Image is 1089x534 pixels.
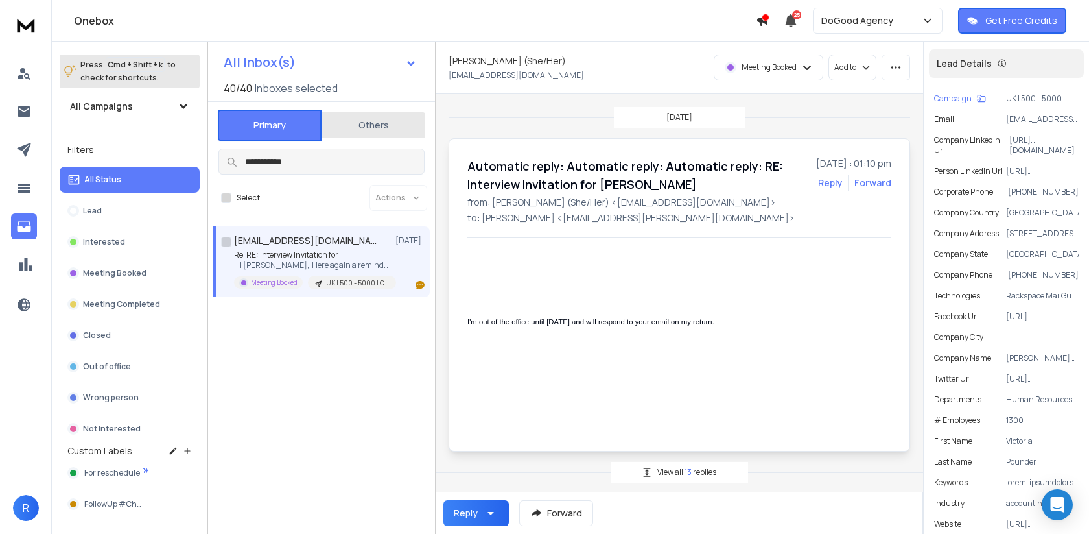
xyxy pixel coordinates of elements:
img: logo [13,13,39,37]
label: Select [237,193,260,203]
p: Company Linkedin Url [934,135,1009,156]
h1: All Campaigns [70,100,133,113]
button: Lead [60,198,200,224]
button: Closed [60,322,200,348]
p: [URL][DOMAIN_NAME] [1006,166,1079,176]
p: UK | 500 - 5000 | CHROs [326,278,388,288]
p: Company Address [934,228,999,239]
p: Campaign [934,93,972,104]
p: View all replies [657,467,716,478]
p: # Employees [934,415,980,426]
p: Email [934,114,954,125]
p: [EMAIL_ADDRESS][DOMAIN_NAME] [449,70,584,80]
button: FollowUp #Chat [60,491,200,517]
button: Others [322,111,425,140]
p: Company Phone [934,270,992,280]
p: Meeting Booked [742,62,797,73]
h3: Inboxes selected [255,80,338,96]
button: Not Interested [60,416,200,442]
p: Press to check for shortcuts. [80,58,176,84]
h1: Onebox [74,13,756,29]
span: Cmd + Shift + k [106,57,165,72]
p: Interested [83,237,125,247]
button: All Inbox(s) [213,49,427,75]
span: FollowUp #Chat [84,499,145,509]
p: Twitter Url [934,374,971,384]
p: Company State [934,249,988,260]
p: Lead [83,206,102,216]
p: Lead Details [937,57,992,70]
button: Reply [443,500,509,526]
p: Out of office [83,361,131,372]
p: Last Name [934,457,972,467]
p: [URL][DOMAIN_NAME] [1006,519,1079,529]
p: Hi [PERSON_NAME], Here again a reminder [234,260,390,271]
p: [URL][DOMAIN_NAME][PERSON_NAME] [1009,135,1079,156]
button: Primary [218,110,322,141]
p: UK | 500 - 5000 | CHROs [1006,93,1079,104]
p: Person Linkedin Url [934,166,1003,176]
p: Company Country [934,208,999,218]
button: Wrong person [60,385,200,411]
p: accounting [1006,498,1079,509]
p: Company City [934,332,983,343]
button: All Status [60,167,200,193]
p: Get Free Credits [985,14,1057,27]
h3: Filters [60,141,200,159]
p: '[PHONE_NUMBER] [1006,270,1079,280]
div: Reply [454,507,478,520]
p: Website [934,519,961,529]
div: Forward [854,176,891,189]
p: First Name [934,436,972,446]
p: [EMAIL_ADDRESS][DOMAIN_NAME] [1006,114,1079,125]
p: Add to [834,62,856,73]
p: Meeting Booked [83,268,146,278]
span: 13 [685,467,693,478]
button: Reply [818,176,843,189]
h3: Custom Labels [67,444,132,457]
p: [GEOGRAPHIC_DATA] [1006,249,1079,260]
button: For reschedule [60,460,200,486]
p: Facebook Url [934,311,979,322]
button: R [13,495,39,521]
p: [STREET_ADDRESS][PERSON_NAME] [1006,228,1079,239]
p: Not Interested [83,424,141,434]
p: [PERSON_NAME] Kingston [PERSON_NAME] [1006,353,1079,363]
p: Closed [83,330,111,341]
button: Meeting Completed [60,291,200,317]
p: [DATE] : 01:10 pm [816,157,891,170]
button: Meeting Booked [60,260,200,286]
p: Technologies [934,291,980,301]
p: Company Name [934,353,991,363]
p: Wrong person [83,393,139,403]
p: Victoria [1006,436,1079,446]
button: Forward [519,500,593,526]
p: Industry [934,498,965,509]
p: Corporate Phone [934,187,993,197]
p: Meeting Booked [251,278,298,287]
span: 25 [792,10,801,19]
span: I'm out of the office until [DATE] and will respond to your email on my return. [467,318,714,357]
h1: All Inbox(s) [224,56,296,69]
p: [DATE] [666,112,692,123]
p: [DATE] [395,236,425,246]
p: Pounder [1006,457,1079,467]
p: from: [PERSON_NAME] (She/Her) <[EMAIL_ADDRESS][DOMAIN_NAME]> [467,196,891,209]
h1: Automatic reply: Automatic reply: Automatic reply: RE: Interview Invitation for [PERSON_NAME] [467,157,808,193]
p: DoGood Agency [821,14,898,27]
p: Meeting Completed [83,299,160,309]
h1: [PERSON_NAME] (She/Her) [449,55,566,67]
p: 1300 [1006,415,1079,426]
button: Interested [60,229,200,255]
button: Campaign [934,93,986,104]
p: lorem, ipsumdolors, ame, consectet adipisc, elitseddo eiusmodt, incididu utlaboreet, dolorem aliq... [1006,478,1079,488]
span: For reschedule [84,468,140,478]
p: Human Resources [1006,394,1079,405]
button: Out of office [60,354,200,380]
p: '[PHONE_NUMBER] [1006,187,1079,197]
p: All Status [84,175,121,185]
p: [GEOGRAPHIC_DATA] [1006,208,1079,218]
button: All Campaigns [60,93,200,119]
